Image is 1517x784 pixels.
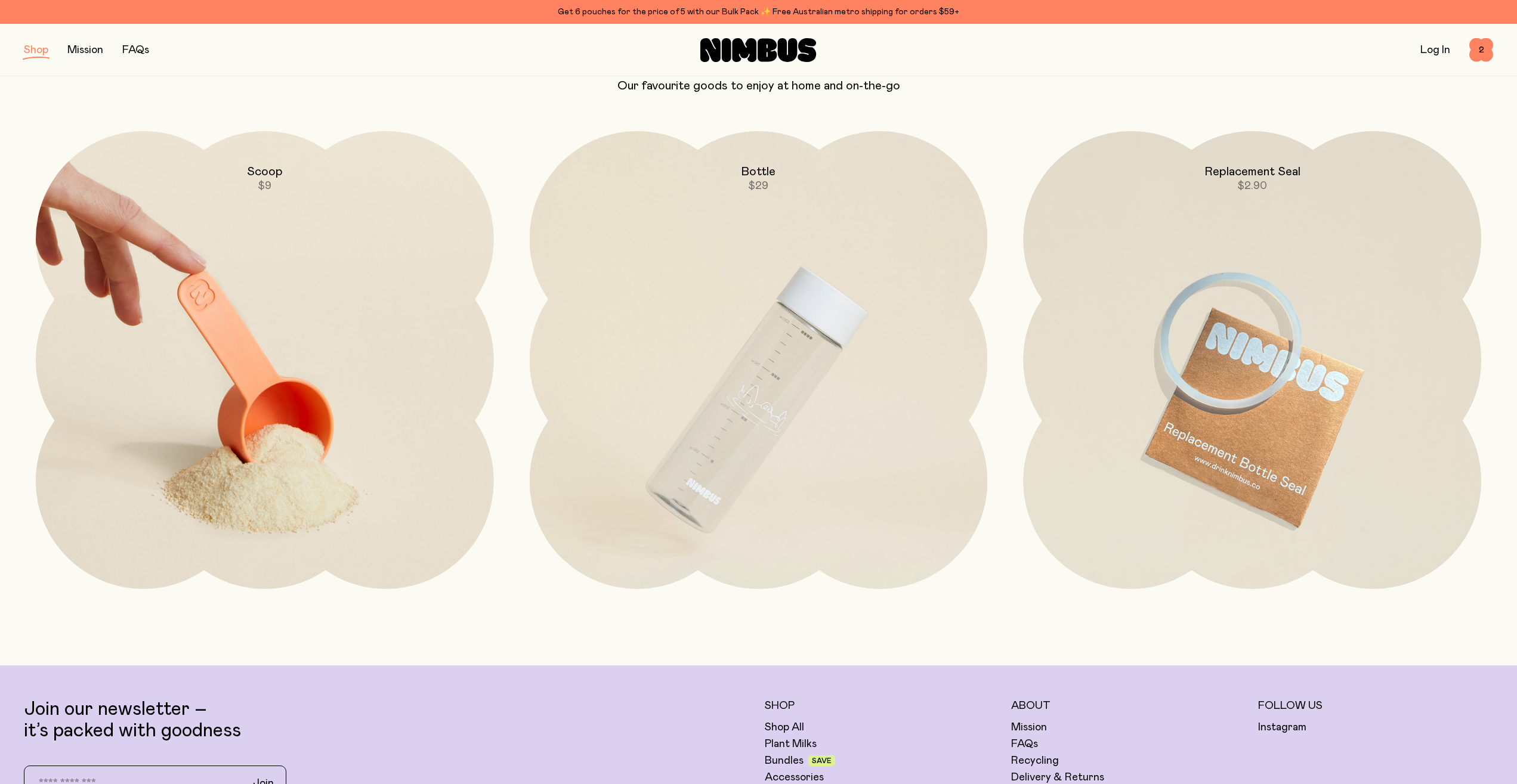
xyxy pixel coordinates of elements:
[1023,131,1481,589] a: Replacement Seal$2.90
[1258,720,1306,735] a: Instagram
[765,699,1000,713] h5: Shop
[765,737,817,751] a: Plant Milks
[258,181,271,191] span: $9
[247,165,283,179] h2: Scoop
[1011,737,1038,751] a: FAQs
[1420,45,1450,55] a: Log In
[748,181,768,191] span: $29
[1258,699,1493,713] h5: Follow Us
[765,754,804,768] a: Bundles
[1011,699,1246,713] h5: About
[36,131,494,589] a: Scoop$9
[24,5,1493,19] div: Get 6 pouches for the price of 5 with our Bulk Pack ✨ Free Australian metro shipping for orders $59+
[67,45,103,55] a: Mission
[530,131,988,589] a: Bottle$29
[24,699,753,742] p: Join our newsletter – it’s packed with goodness
[1237,181,1267,191] span: $2.90
[122,45,149,55] a: FAQs
[765,720,804,735] a: Shop All
[24,79,1493,93] p: Our favourite goods to enjoy at home and on-the-go
[1204,165,1300,179] h2: Replacement Seal
[812,757,832,764] span: Save
[1011,720,1047,735] a: Mission
[741,165,776,179] h2: Bottle
[1011,754,1059,768] a: Recycling
[1469,38,1493,62] button: 2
